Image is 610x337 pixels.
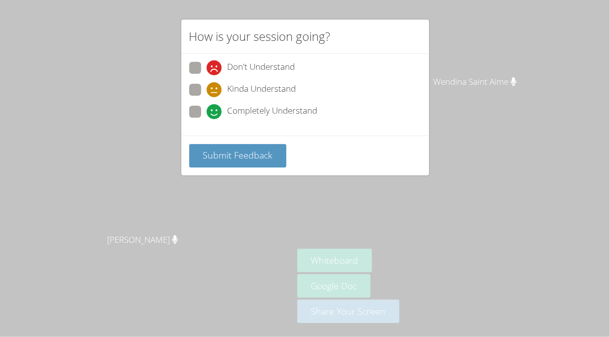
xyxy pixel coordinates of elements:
h2: How is your session going? [189,27,331,45]
span: Completely Understand [228,104,318,119]
span: Kinda Understand [228,82,296,97]
button: Submit Feedback [189,144,287,168]
span: Submit Feedback [203,149,272,161]
span: Don't Understand [228,60,295,75]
